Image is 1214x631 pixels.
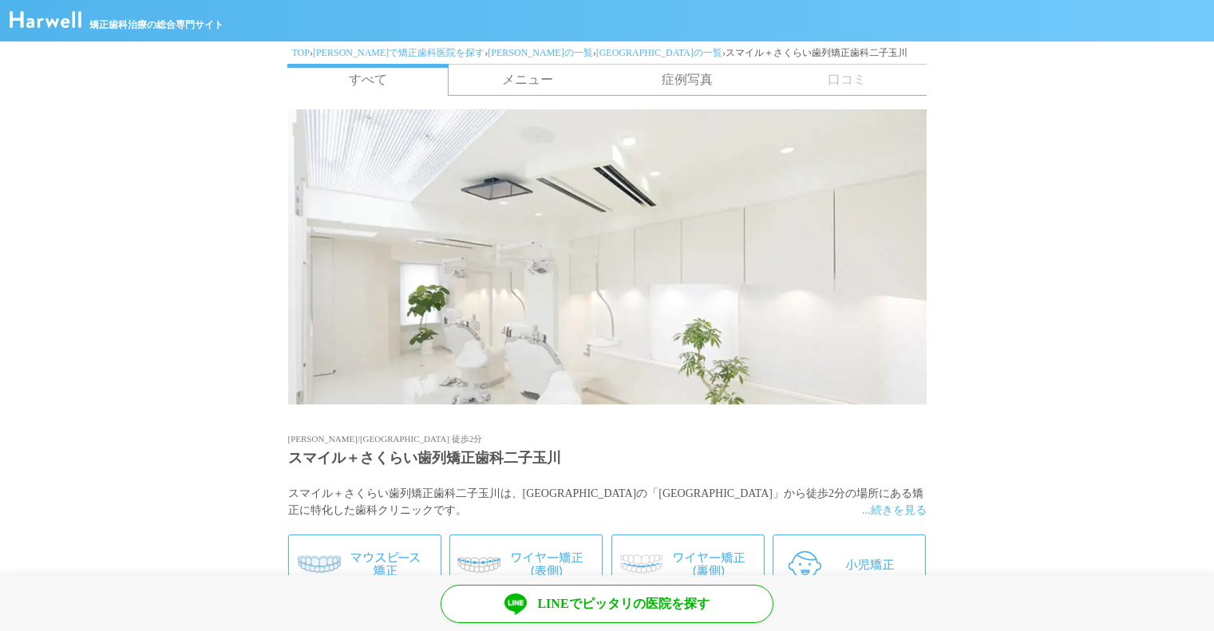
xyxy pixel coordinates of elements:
h1: スマイル＋さくらい歯列矯正歯科二子玉川 [288,448,927,469]
img: ハーウェル [10,11,81,28]
span: スマイル＋さくらい歯列矯正歯科二子玉川 [726,47,908,58]
a: すべて [287,64,449,96]
div: › › › › [288,41,927,64]
img: feature-clear-aligner-on-large-ecdec711.png [288,534,441,594]
a: メニュー [448,65,607,95]
a: [PERSON_NAME]で矯正歯科医院を探す [313,47,484,58]
a: ハーウェル [10,17,81,30]
p: スマイル＋さくらい歯列矯正歯科二子玉川は、[GEOGRAPHIC_DATA]の「[GEOGRAPHIC_DATA]」から徒歩2分の場所にある矯正に特化した歯科クリニックです。 [288,485,927,519]
a: LINEでピッタリの医院を探す [441,585,773,623]
span: ...続きを見る [862,502,927,519]
a: 症例写真 [607,65,767,95]
img: feature-pediatric-on-large-8aa5299e.png [773,534,926,594]
span: 矯正歯科治療の総合専門サイト [89,18,223,32]
img: スマイル＋さくらい歯列矯正歯科二子玉川イメージ写真 [288,109,927,404]
a: [GEOGRAPHIC_DATA]の一覧 [596,47,722,58]
img: feature-lingual-braces-on-large-c8e481d2.png [611,534,765,594]
img: feature-labial-braces-on-large-de38ea8d.png [449,534,603,594]
a: [PERSON_NAME]の一覧 [488,47,592,58]
a: TOP [292,47,310,58]
span: 口コミ [767,65,927,95]
div: [PERSON_NAME]/[GEOGRAPHIC_DATA] 徒歩2分 [288,430,927,448]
